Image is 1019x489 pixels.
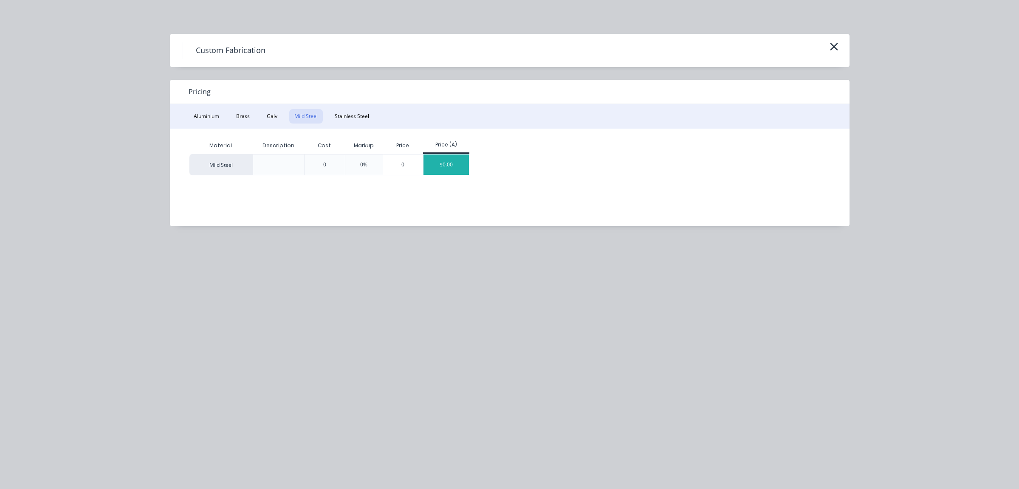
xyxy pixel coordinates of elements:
div: 0 [383,155,423,175]
div: Price (A) [423,141,469,149]
button: Mild Steel [289,109,323,124]
div: $0.00 [423,155,469,175]
div: Material [189,137,253,154]
div: Description [256,135,301,156]
div: Markup [345,137,383,154]
div: Cost [304,137,345,154]
button: Aluminium [189,109,224,124]
div: 0% [360,161,367,169]
div: 0 [323,161,326,169]
span: Pricing [189,87,211,97]
button: Brass [231,109,255,124]
div: Mild Steel [189,154,253,175]
button: Galv [262,109,282,124]
h4: Custom Fabrication [183,42,278,59]
button: Stainless Steel [330,109,374,124]
div: Price [383,137,423,154]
